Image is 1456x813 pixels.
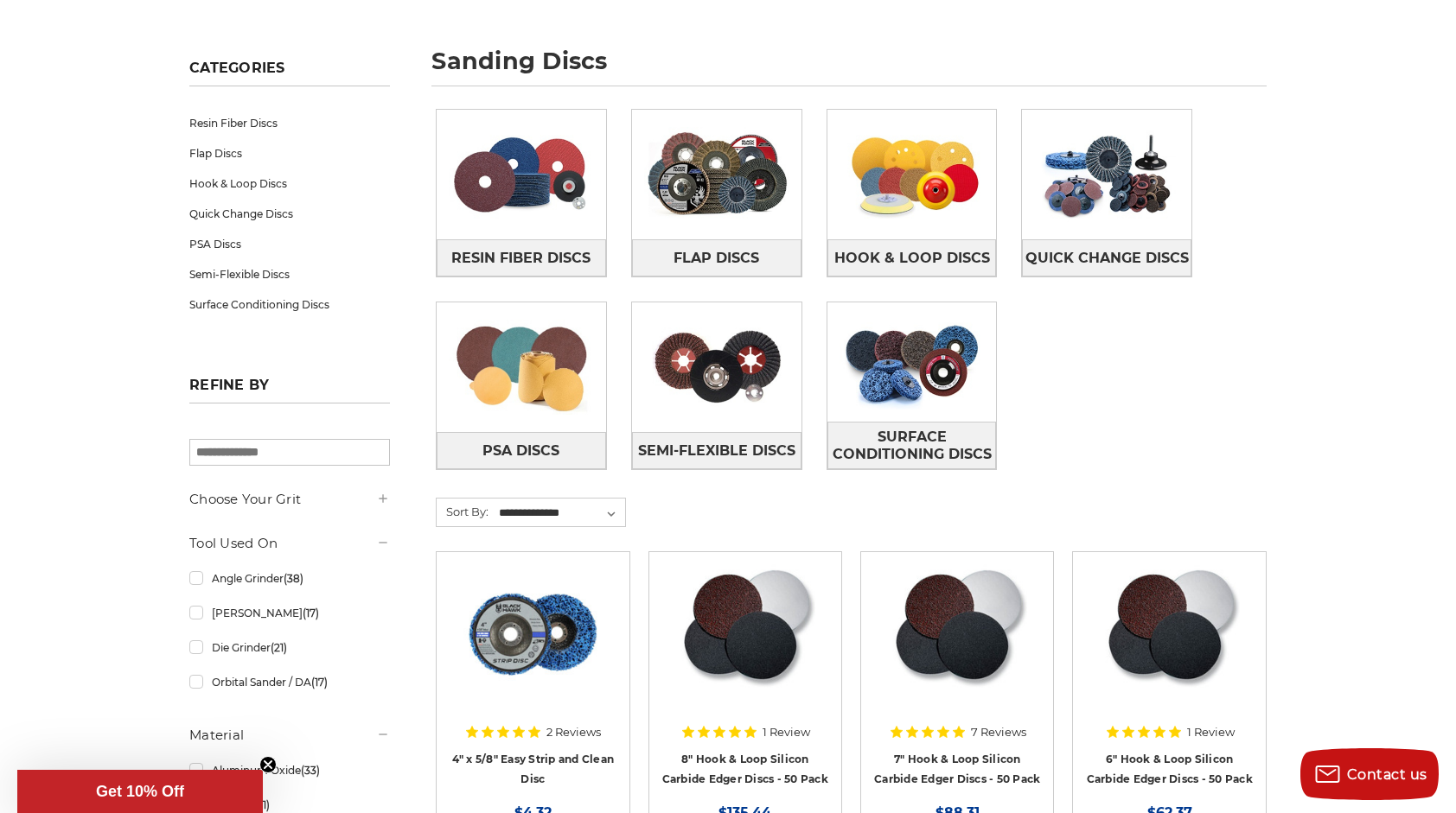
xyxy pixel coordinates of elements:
[638,436,795,466] span: Semi-Flexible Discs
[827,239,997,276] a: Hook & Loop Discs
[17,770,263,813] div: Get 10% OffClose teaser
[827,115,997,234] img: Hook & Loop Discs
[189,60,390,86] h5: Categories
[763,727,810,738] span: 1 Review
[873,564,1041,732] a: Silicon Carbide 7" Hook & Loop Edger Discs
[675,564,815,702] img: Silicon Carbide 8" Hook & Loop Edger Discs
[189,259,390,289] a: Semi-Flexible Discs
[189,489,390,510] h5: Choose Your Grit
[189,108,390,138] a: Resin Fiber Discs
[834,244,990,273] span: Hook & Loop Discs
[452,753,615,785] a: 4" x 5/8" Easy Strip and Clean Disc
[189,289,390,320] a: Surface Conditioning Discs
[1025,244,1189,273] span: Quick Change Discs
[874,753,1040,785] a: 7" Hook & Loop Silicon Carbide Edger Discs - 50 Pack
[437,308,606,427] img: PSA Discs
[437,499,489,524] label: Sort By:
[897,616,1017,651] a: Quick view
[189,168,390,199] a: Hook & Loop Discs
[632,115,801,234] img: Flap Discs
[1100,564,1240,702] img: Silicon Carbide 6" Hook & Loop Edger Discs
[189,138,390,168] a: Flap Discs
[473,616,592,651] a: Quick view
[1085,564,1253,732] a: Silicon Carbide 6" Hook & Loop Edger Discs
[632,239,801,276] a: Flap Discs
[686,616,805,651] a: Quick view
[431,49,1267,86] h1: sanding discs
[189,755,390,785] a: Aluminum Oxide
[496,500,625,526] select: Sort By:
[1187,727,1235,738] span: 1 Review
[189,563,390,594] a: Angle Grinder
[828,422,996,469] span: Surface Conditioning Discs
[271,641,287,654] span: (21)
[189,199,390,229] a: Quick Change Discs
[437,432,606,469] a: PSA Discs
[1087,753,1253,785] a: 6" Hook & Loop Silicon Carbide Edger Discs - 50 Pack
[662,753,828,785] a: 8" Hook & Loop Silicon Carbide Edger Discs - 50 Pack
[96,783,184,800] span: Get 10% Off
[632,432,801,469] a: Semi-Flexible Discs
[311,676,328,689] span: (17)
[437,239,606,276] a: Resin Fiber Discs
[1022,239,1191,276] a: Quick Change Discs
[189,725,390,746] h5: Material
[827,422,997,469] a: Surface Conditioning Discs
[451,244,591,273] span: Resin Fiber Discs
[301,764,320,777] span: (33)
[259,756,277,773] button: Close teaser
[463,564,602,702] img: 4" x 5/8" easy strip and clean discs
[674,244,759,273] span: Flap Discs
[189,598,390,628] a: [PERSON_NAME]
[437,115,606,234] img: Resin Fiber Discs
[546,727,601,738] span: 2 Reviews
[284,572,303,585] span: (38)
[1300,748,1439,800] button: Contact us
[971,727,1026,738] span: 7 Reviews
[303,607,319,619] span: (17)
[661,564,829,732] a: Silicon Carbide 8" Hook & Loop Edger Discs
[189,632,390,663] a: Die Grinder
[887,564,1027,702] img: Silicon Carbide 7" Hook & Loop Edger Discs
[189,377,390,403] h5: Refine by
[449,564,616,732] a: 4" x 5/8" easy strip and clean discs
[632,308,801,427] img: Semi-Flexible Discs
[1022,115,1191,234] img: Quick Change Discs
[827,302,997,422] img: Surface Conditioning Discs
[189,667,390,697] a: Orbital Sander / DA
[1347,766,1427,783] span: Contact us
[1110,616,1229,651] a: Quick view
[189,533,390,554] h5: Tool Used On
[189,229,390,259] a: PSA Discs
[482,436,559,466] span: PSA Discs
